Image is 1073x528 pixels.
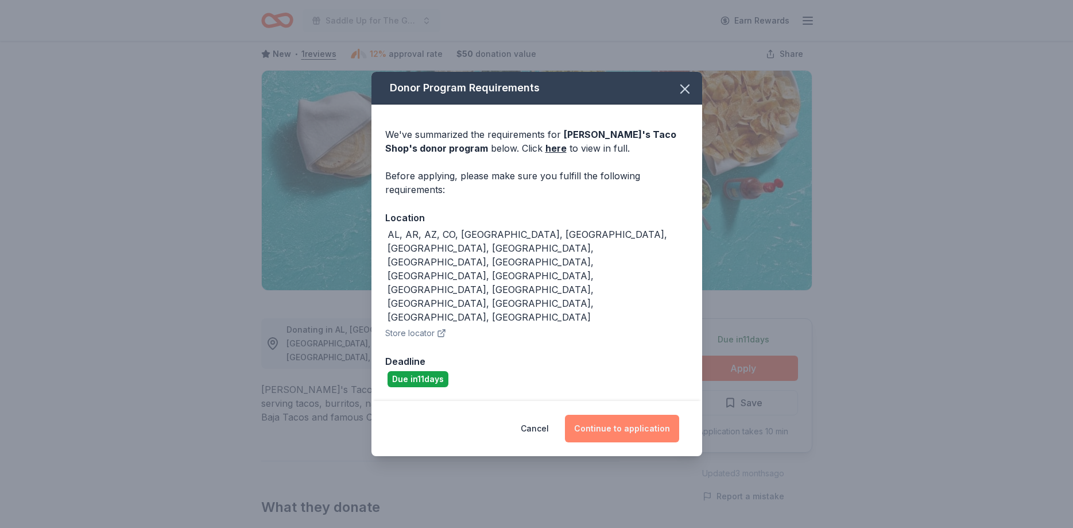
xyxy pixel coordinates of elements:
a: here [545,141,567,155]
div: Donor Program Requirements [371,72,702,105]
div: Before applying, please make sure you fulfill the following requirements: [385,169,688,196]
div: Location [385,210,688,225]
div: We've summarized the requirements for below. Click to view in full. [385,128,688,155]
div: Deadline [385,354,688,369]
div: AL, AR, AZ, CO, [GEOGRAPHIC_DATA], [GEOGRAPHIC_DATA], [GEOGRAPHIC_DATA], [GEOGRAPHIC_DATA], [GEOG... [388,228,688,324]
button: Cancel [521,415,549,442]
button: Store locator [385,326,446,340]
button: Continue to application [565,415,679,442]
div: Due in 11 days [388,371,448,387]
